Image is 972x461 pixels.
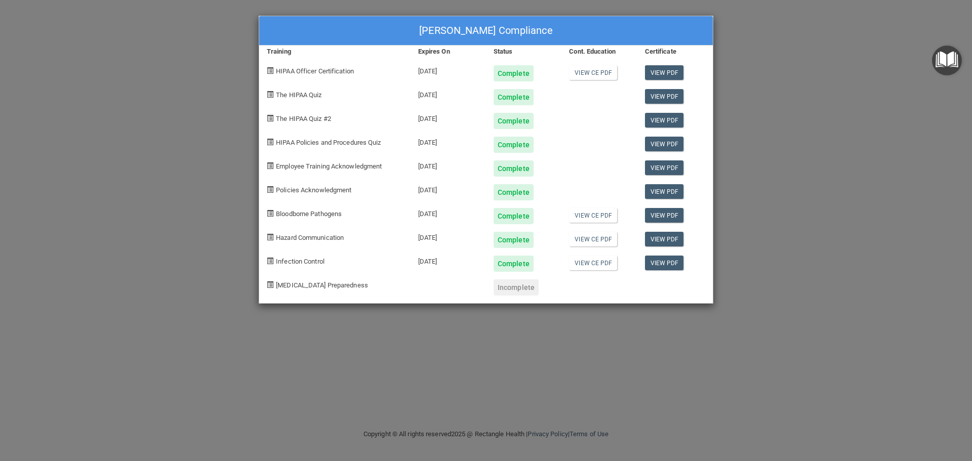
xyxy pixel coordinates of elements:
[569,208,617,223] a: View CE PDF
[494,184,534,200] div: Complete
[494,137,534,153] div: Complete
[569,65,617,80] a: View CE PDF
[411,81,486,105] div: [DATE]
[276,139,381,146] span: HIPAA Policies and Procedures Quiz
[494,232,534,248] div: Complete
[411,46,486,58] div: Expires On
[276,186,351,194] span: Policies Acknowledgment
[494,208,534,224] div: Complete
[569,256,617,270] a: View CE PDF
[645,160,684,175] a: View PDF
[645,65,684,80] a: View PDF
[411,248,486,272] div: [DATE]
[411,224,486,248] div: [DATE]
[411,153,486,177] div: [DATE]
[276,162,382,170] span: Employee Training Acknowledgment
[411,200,486,224] div: [DATE]
[411,129,486,153] div: [DATE]
[637,46,713,58] div: Certificate
[259,46,411,58] div: Training
[645,256,684,270] a: View PDF
[932,46,962,75] button: Open Resource Center
[411,177,486,200] div: [DATE]
[494,113,534,129] div: Complete
[259,16,713,46] div: [PERSON_NAME] Compliance
[645,113,684,128] a: View PDF
[494,256,534,272] div: Complete
[411,58,486,81] div: [DATE]
[569,232,617,246] a: View CE PDF
[797,389,960,430] iframe: Drift Widget Chat Controller
[276,281,368,289] span: [MEDICAL_DATA] Preparedness
[645,89,684,104] a: View PDF
[494,160,534,177] div: Complete
[276,115,331,122] span: The HIPAA Quiz #2
[494,89,534,105] div: Complete
[645,137,684,151] a: View PDF
[276,258,325,265] span: Infection Control
[561,46,637,58] div: Cont. Education
[494,279,539,296] div: Incomplete
[276,234,344,241] span: Hazard Communication
[645,208,684,223] a: View PDF
[276,210,342,218] span: Bloodborne Pathogens
[494,65,534,81] div: Complete
[276,91,321,99] span: The HIPAA Quiz
[645,184,684,199] a: View PDF
[411,105,486,129] div: [DATE]
[276,67,354,75] span: HIPAA Officer Certification
[645,232,684,246] a: View PDF
[486,46,561,58] div: Status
